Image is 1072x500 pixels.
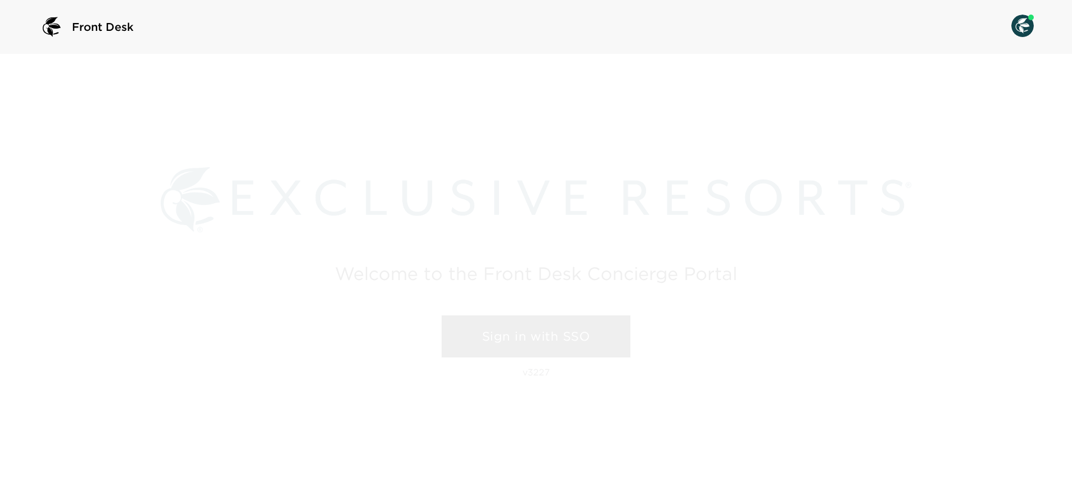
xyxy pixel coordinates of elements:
[1011,15,1034,37] img: User
[523,366,550,378] p: v3227
[442,315,630,358] a: Sign in with SSO
[161,167,911,232] img: Exclusive Resorts logo
[38,13,65,40] img: logo
[335,265,737,282] h2: Welcome to the Front Desk Concierge Portal
[72,19,134,35] span: Front Desk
